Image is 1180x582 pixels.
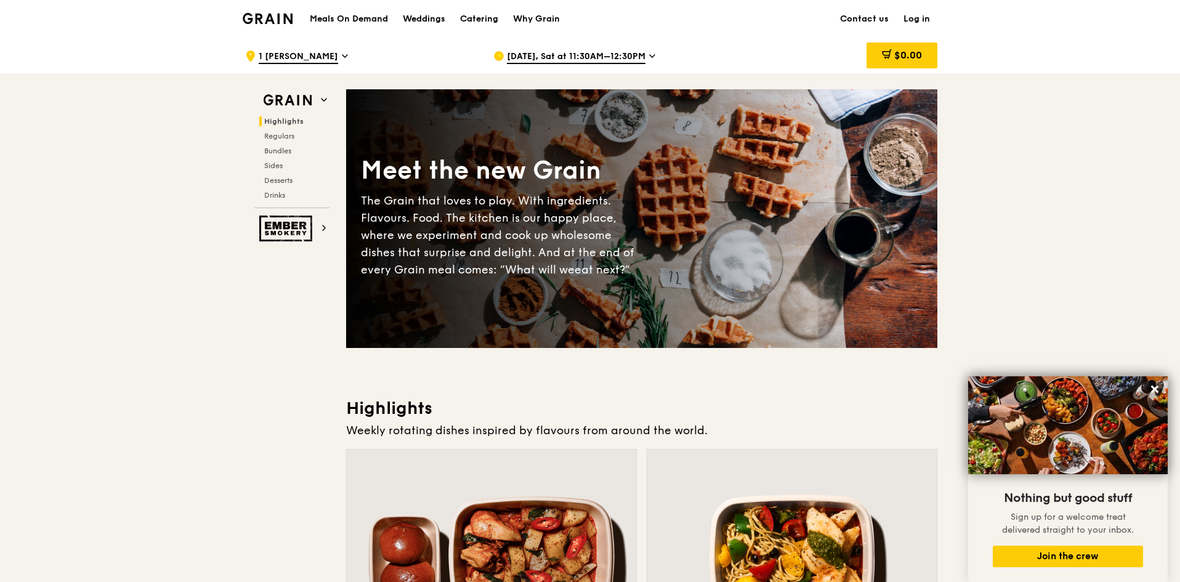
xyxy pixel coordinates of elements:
[264,117,304,126] span: Highlights
[894,49,922,61] span: $0.00
[310,13,388,25] h1: Meals On Demand
[453,1,506,38] a: Catering
[361,192,642,278] div: The Grain that loves to play. With ingredients. Flavours. Food. The kitchen is our happy place, w...
[993,546,1143,567] button: Join the crew
[460,1,498,38] div: Catering
[968,376,1168,474] img: DSC07876-Edit02-Large.jpeg
[361,154,642,187] div: Meet the new Grain
[575,263,630,277] span: eat next?”
[264,132,294,140] span: Regulars
[833,1,896,38] a: Contact us
[896,1,937,38] a: Log in
[506,1,567,38] a: Why Grain
[1145,379,1165,399] button: Close
[346,422,937,439] div: Weekly rotating dishes inspired by flavours from around the world.
[264,176,293,185] span: Desserts
[507,51,645,64] span: [DATE], Sat at 11:30AM–12:30PM
[403,1,445,38] div: Weddings
[259,89,316,111] img: Grain web logo
[259,216,316,241] img: Ember Smokery web logo
[264,147,291,155] span: Bundles
[259,51,338,64] span: 1 [PERSON_NAME]
[243,13,293,24] img: Grain
[1002,512,1134,535] span: Sign up for a welcome treat delivered straight to your inbox.
[346,397,937,419] h3: Highlights
[264,191,285,200] span: Drinks
[1004,491,1132,506] span: Nothing but good stuff
[513,1,560,38] div: Why Grain
[264,161,283,170] span: Sides
[395,1,453,38] a: Weddings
